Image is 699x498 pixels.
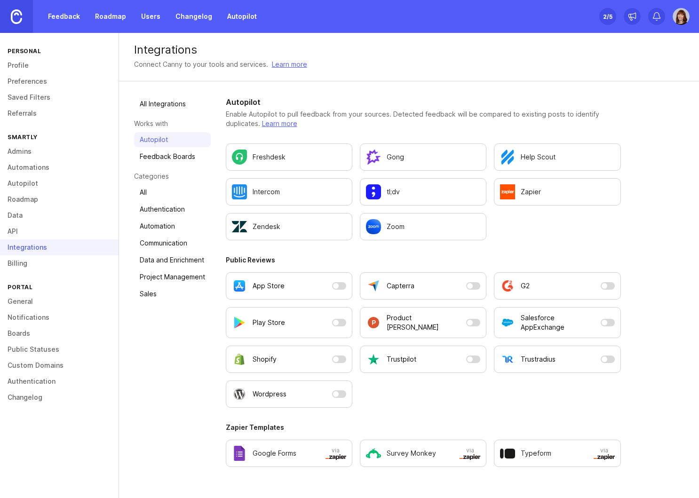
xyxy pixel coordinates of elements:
p: Intercom [253,187,280,197]
a: Configure tl;dv settings. [360,178,486,206]
button: Play Store is currently disabled as an Autopilot data source. Open a modal to adjust settings. [226,307,352,338]
a: Sales [134,286,211,301]
a: Configure Typeform in a new tab. [494,440,620,467]
span: via [460,447,480,460]
a: Data and Enrichment [134,253,211,268]
div: Integrations [134,44,684,55]
a: Configure Freshdesk settings. [226,143,352,171]
a: Authentication [134,202,211,217]
span: via [594,447,614,460]
a: All Integrations [134,96,211,111]
p: Freshdesk [253,152,286,162]
a: Configure Gong settings. [360,143,486,171]
p: Zoom [387,222,405,231]
a: All [134,185,211,200]
a: Automation [134,219,211,234]
p: Salesforce AppExchange [521,313,596,332]
a: Configure Survey Monkey in a new tab. [360,440,486,467]
img: svg+xml;base64,PHN2ZyB3aWR0aD0iNTAwIiBoZWlnaHQ9IjEzNiIgZmlsbD0ibm9uZSIgeG1sbnM9Imh0dHA6Ly93d3cudz... [594,454,614,460]
p: Works with [134,119,211,128]
a: Feedback Boards [134,149,211,164]
p: Trustradius [521,355,556,364]
button: 2/5 [599,8,616,25]
p: tl;dv [387,187,400,197]
img: svg+xml;base64,PHN2ZyB3aWR0aD0iNTAwIiBoZWlnaHQ9IjEzNiIgZmlsbD0ibm9uZSIgeG1sbnM9Imh0dHA6Ly93d3cudz... [460,454,480,460]
p: Zendesk [253,222,280,231]
p: Typeform [521,449,551,458]
a: Configure Zoom settings. [360,213,486,240]
p: Capterra [387,281,414,291]
button: Trustpilot is currently disabled as an Autopilot data source. Open a modal to adjust settings. [360,346,486,373]
p: Trustpilot [387,355,416,364]
a: Learn more [262,119,297,127]
p: Product [PERSON_NAME] [387,313,462,332]
div: Connect Canny to your tools and services. [134,59,268,70]
a: Changelog [170,8,218,25]
a: Autopilot [134,132,211,147]
span: via [326,447,346,460]
button: G2 is currently disabled as an Autopilot data source. Open a modal to adjust settings. [494,272,620,300]
p: Gong [387,152,404,162]
button: Product Hunt is currently disabled as an Autopilot data source. Open a modal to adjust settings. [360,307,486,338]
img: Danielle Pichlis [673,8,690,25]
p: Zapier [521,187,541,197]
h2: Autopilot [226,96,621,108]
h3: Public Reviews [226,255,621,265]
a: Feedback [42,8,86,25]
p: Play Store [253,318,285,327]
a: Configure Zapier in a new tab. [494,178,620,206]
img: svg+xml;base64,PHN2ZyB3aWR0aD0iNTAwIiBoZWlnaHQ9IjEzNiIgZmlsbD0ibm9uZSIgeG1sbnM9Imh0dHA6Ly93d3cudz... [326,454,346,460]
a: Project Management [134,269,211,285]
a: Roadmap [89,8,132,25]
div: 2 /5 [603,10,612,23]
iframe: Intercom live chat [667,466,690,489]
p: Help Scout [521,152,556,162]
p: Enable Autopilot to pull feedback from your sources. Detected feedback will be compared to existi... [226,110,621,128]
a: Configure Google Forms in a new tab. [226,440,352,467]
p: Google Forms [253,449,296,458]
button: Wordpress is currently disabled as an Autopilot data source. Open a modal to adjust settings. [226,380,352,408]
button: Capterra is currently disabled as an Autopilot data source. Open a modal to adjust settings. [360,272,486,300]
a: Configure Intercom settings. [226,178,352,206]
img: Canny Home [11,9,22,24]
p: Survey Monkey [387,449,436,458]
a: Configure Zendesk settings. [226,213,352,240]
button: Trustradius is currently disabled as an Autopilot data source. Open a modal to adjust settings. [494,346,620,373]
button: Salesforce AppExchange is currently disabled as an Autopilot data source. Open a modal to adjust ... [494,307,620,338]
a: Autopilot [222,8,262,25]
a: Configure Help Scout settings. [494,143,620,171]
p: G2 [521,281,530,291]
a: Communication [134,236,211,251]
p: Wordpress [253,389,286,399]
a: Learn more [272,59,307,70]
button: Shopify is currently disabled as an Autopilot data source. Open a modal to adjust settings. [226,346,352,373]
a: Users [135,8,166,25]
p: App Store [253,281,285,291]
p: Categories [134,172,211,181]
button: App Store is currently disabled as an Autopilot data source. Open a modal to adjust settings. [226,272,352,300]
p: Shopify [253,355,277,364]
h3: Zapier Templates [226,423,621,432]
